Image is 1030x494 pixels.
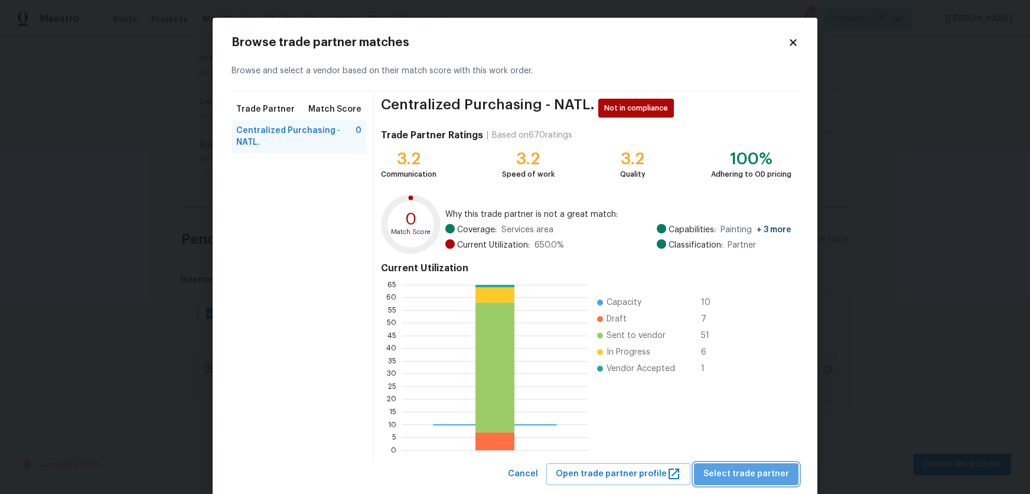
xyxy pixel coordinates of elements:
[694,463,798,485] button: Select trade partner
[620,168,646,180] div: Quality
[381,99,595,118] span: Centralized Purchasing - NATL.
[405,211,417,227] text: 0
[508,467,538,482] span: Cancel
[757,226,791,234] span: + 3 more
[607,297,641,308] span: Capacity
[391,447,396,454] text: 0
[502,168,555,180] div: Speed of work
[389,408,396,415] text: 15
[607,363,675,375] span: Vendor Accepted
[620,153,646,165] div: 3.2
[503,463,543,485] button: Cancel
[711,168,791,180] div: Adhering to OD pricing
[387,319,396,326] text: 50
[381,153,436,165] div: 3.2
[607,346,650,358] span: In Progress
[236,125,356,148] span: Centralized Purchasing - NATL.
[232,37,788,48] h2: Browse trade partner matches
[534,239,564,251] span: 650.0 %
[388,383,396,390] text: 25
[386,294,396,301] text: 60
[387,281,396,288] text: 65
[457,224,497,236] span: Coverage:
[669,224,716,236] span: Capabilities:
[387,370,396,378] text: 30
[308,103,361,115] span: Match Score
[701,297,720,308] span: 10
[701,363,720,375] span: 1
[604,102,673,114] span: Not in compliance
[232,51,798,92] div: Browse and select a vendor based on their match score with this work order.
[392,434,396,441] text: 5
[701,313,720,325] span: 7
[556,467,681,482] span: Open trade partner profile
[711,153,791,165] div: 100%
[607,313,627,325] span: Draft
[381,129,483,141] h4: Trade Partner Ratings
[502,153,555,165] div: 3.2
[356,125,361,148] span: 0
[701,330,720,342] span: 51
[388,421,396,428] text: 10
[388,307,396,314] text: 55
[236,103,295,115] span: Trade Partner
[386,344,396,352] text: 40
[387,332,396,339] text: 45
[728,239,756,251] span: Partner
[501,224,553,236] span: Services area
[445,209,791,220] span: Why this trade partner is not a great match:
[546,463,690,485] button: Open trade partner profile
[492,129,572,141] div: Based on 670 ratings
[701,346,720,358] span: 6
[391,229,431,235] text: Match Score
[381,168,436,180] div: Communication
[721,224,791,236] span: Painting
[483,129,492,141] div: |
[387,396,396,403] text: 20
[669,239,723,251] span: Classification:
[607,330,666,342] span: Sent to vendor
[457,239,530,251] span: Current Utilization:
[703,467,789,482] span: Select trade partner
[381,262,791,274] h4: Current Utilization
[388,357,396,365] text: 35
